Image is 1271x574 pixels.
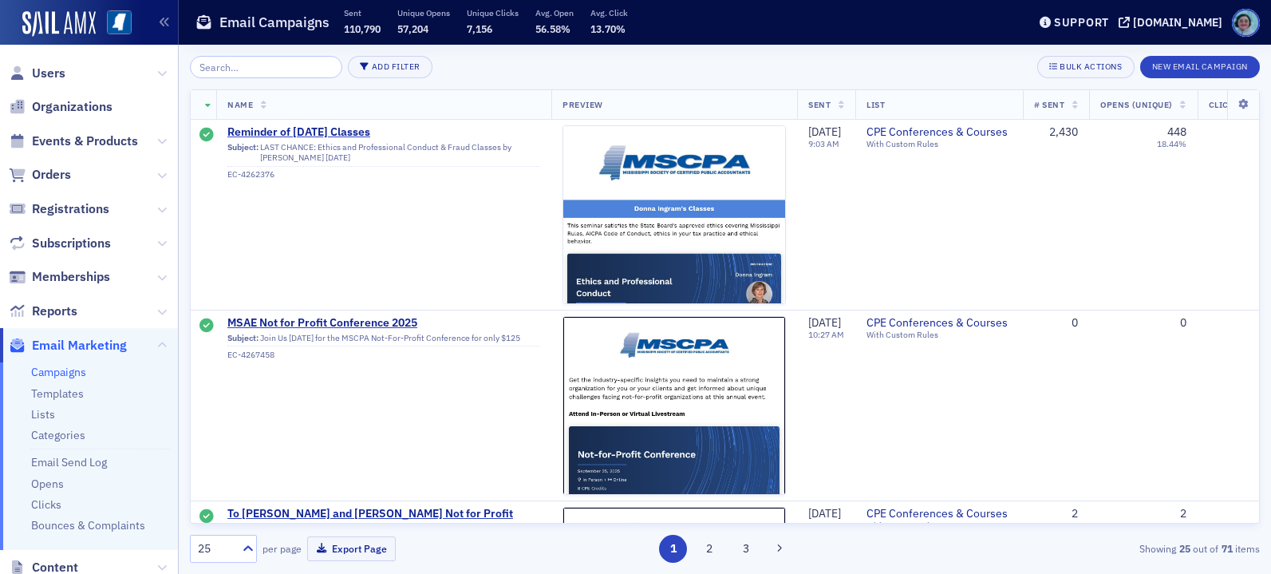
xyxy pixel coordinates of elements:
[227,99,253,110] span: Name
[1060,62,1122,71] div: Bulk Actions
[32,235,111,252] span: Subscriptions
[808,520,844,531] time: 10:26 AM
[1034,316,1078,331] div: 0
[9,337,127,354] a: Email Marketing
[866,521,1012,531] div: With Custom Rules
[808,125,841,139] span: [DATE]
[1034,125,1078,140] div: 2,430
[96,10,132,38] a: View Homepage
[9,166,71,184] a: Orders
[1140,58,1260,73] a: New Email Campaign
[696,535,724,563] button: 2
[1100,99,1172,110] span: Opens (Unique)
[32,65,65,82] span: Users
[348,56,432,78] button: Add Filter
[31,455,107,469] a: Email Send Log
[732,535,760,563] button: 3
[227,316,540,331] a: MSAE Not for Profit Conference 2025
[344,7,381,18] p: Sent
[31,407,55,422] a: Lists
[22,11,96,37] img: SailAMX
[227,507,540,535] a: To [PERSON_NAME] and [PERSON_NAME] Not for Profit Conference 2025
[219,13,330,32] h1: Email Campaigns
[227,350,540,360] div: EC-4267458
[1164,521,1186,531] div: 100%
[227,125,540,140] a: Reminder of [DATE] Classes
[9,303,77,320] a: Reports
[397,22,428,35] span: 57,204
[9,98,112,116] a: Organizations
[227,333,540,347] div: Join Us [DATE] for the MSCPA Not-For-Profit Conference for only $125
[397,7,450,18] p: Unique Opens
[1218,541,1235,556] strong: 71
[32,133,138,150] span: Events & Products
[467,22,492,35] span: 7,156
[866,139,1012,149] div: With Custom Rules
[1167,125,1186,140] div: 448
[199,128,214,144] div: Sent
[808,315,841,330] span: [DATE]
[31,518,145,532] a: Bounces & Complaints
[227,142,540,167] div: LAST CHANCE: Ethics and Professional Conduct & Fraud Classes by [PERSON_NAME] [DATE]
[808,329,844,340] time: 10:27 AM
[31,497,61,512] a: Clicks
[590,22,626,35] span: 13.70%
[190,56,342,78] input: Search…
[1140,56,1260,78] button: New Email Campaign
[107,10,132,35] img: SailAMX
[808,99,831,110] span: Sent
[227,169,540,180] div: EC-4262376
[199,319,214,335] div: Sent
[31,365,86,379] a: Campaigns
[307,536,396,561] button: Export Page
[1180,507,1186,521] div: 2
[808,138,839,149] time: 9:03 AM
[199,509,214,525] div: Sent
[808,506,841,521] span: [DATE]
[562,99,603,110] span: Preview
[1037,56,1134,78] button: Bulk Actions
[1133,15,1222,30] div: [DOMAIN_NAME]
[659,535,687,563] button: 1
[914,541,1260,556] div: Showing out of items
[262,541,302,556] label: per page
[535,7,574,18] p: Avg. Open
[9,65,65,82] a: Users
[590,7,628,18] p: Avg. Click
[32,337,127,354] span: Email Marketing
[1054,15,1109,30] div: Support
[866,507,1012,521] a: CPE Conferences & Courses
[31,477,64,491] a: Opens
[227,142,259,163] span: Subject:
[227,333,259,343] span: Subject:
[9,133,138,150] a: Events & Products
[9,200,109,218] a: Registrations
[1157,139,1186,149] div: 18.44%
[866,125,1012,140] a: CPE Conferences & Courses
[866,99,885,110] span: List
[31,386,84,401] a: Templates
[535,22,570,35] span: 56.58%
[198,540,233,557] div: 25
[9,268,110,286] a: Memberships
[32,166,71,184] span: Orders
[32,200,109,218] span: Registrations
[866,330,1012,340] div: With Custom Rules
[1176,541,1193,556] strong: 25
[866,316,1012,331] a: CPE Conferences & Courses
[1034,507,1078,521] div: 2
[1180,316,1186,331] div: 0
[344,22,381,35] span: 110,790
[32,98,112,116] span: Organizations
[32,268,110,286] span: Memberships
[32,303,77,320] span: Reports
[467,7,519,18] p: Unique Clicks
[1119,17,1228,28] button: [DOMAIN_NAME]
